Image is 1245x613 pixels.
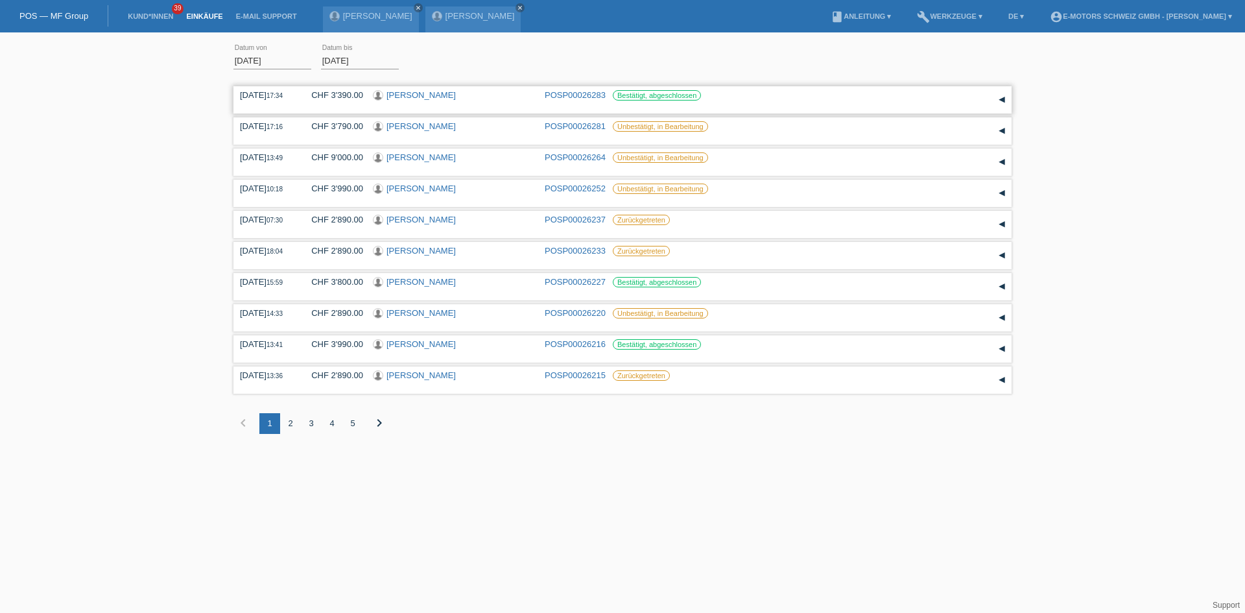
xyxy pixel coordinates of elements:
div: CHF 3'800.00 [302,277,363,287]
span: 15:59 [267,279,283,286]
div: 5 [342,413,363,434]
div: [DATE] [240,339,292,349]
a: Einkäufe [180,12,229,20]
div: [DATE] [240,308,292,318]
i: account_circle [1050,10,1063,23]
a: POS — MF Group [19,11,88,21]
a: account_circleE-Motors Schweiz GmbH - [PERSON_NAME] ▾ [1043,12,1239,20]
div: auf-/zuklappen [992,121,1012,141]
div: [DATE] [240,370,292,380]
a: [PERSON_NAME] [386,370,456,380]
a: POSP00026283 [545,90,606,100]
div: auf-/zuklappen [992,152,1012,172]
i: book [831,10,844,23]
div: auf-/zuklappen [992,246,1012,265]
span: 13:41 [267,341,283,348]
a: [PERSON_NAME] [386,184,456,193]
span: 07:30 [267,217,283,224]
a: POSP00026237 [545,215,606,224]
a: POSP00026233 [545,246,606,256]
div: auf-/zuklappen [992,184,1012,203]
label: Bestätigt, abgeschlossen [613,339,701,350]
div: [DATE] [240,90,292,100]
i: chevron_left [235,415,251,431]
span: 17:16 [267,123,283,130]
a: POSP00026227 [545,277,606,287]
label: Unbestätigt, in Bearbeitung [613,184,708,194]
i: close [415,5,421,11]
label: Zurückgetreten [613,370,670,381]
div: auf-/zuklappen [992,308,1012,328]
span: 13:49 [267,154,283,162]
label: Zurückgetreten [613,215,670,225]
div: CHF 2'890.00 [302,370,363,380]
div: CHF 9'000.00 [302,152,363,162]
a: [PERSON_NAME] [386,215,456,224]
div: CHF 3'390.00 [302,90,363,100]
span: 18:04 [267,248,283,255]
a: [PERSON_NAME] [386,339,456,349]
span: 13:36 [267,372,283,379]
div: CHF 2'890.00 [302,215,363,224]
label: Zurückgetreten [613,246,670,256]
div: [DATE] [240,277,292,287]
a: POSP00026264 [545,152,606,162]
div: 4 [322,413,342,434]
a: E-Mail Support [230,12,303,20]
a: [PERSON_NAME] [386,90,456,100]
div: 1 [259,413,280,434]
a: bookAnleitung ▾ [824,12,897,20]
a: [PERSON_NAME] [386,277,456,287]
span: 10:18 [267,186,283,193]
div: [DATE] [240,246,292,256]
a: close [516,3,525,12]
span: 17:34 [267,92,283,99]
i: close [517,5,523,11]
a: Kund*innen [121,12,180,20]
i: build [917,10,930,23]
div: CHF 3'990.00 [302,184,363,193]
a: [PERSON_NAME] [386,152,456,162]
a: buildWerkzeuge ▾ [910,12,989,20]
div: CHF 3'990.00 [302,339,363,349]
label: Bestätigt, abgeschlossen [613,277,701,287]
a: [PERSON_NAME] [343,11,412,21]
a: DE ▾ [1002,12,1030,20]
a: POSP00026252 [545,184,606,193]
div: [DATE] [240,152,292,162]
div: CHF 2'890.00 [302,308,363,318]
div: [DATE] [240,121,292,131]
a: [PERSON_NAME] [386,246,456,256]
i: chevron_right [372,415,387,431]
label: Unbestätigt, in Bearbeitung [613,121,708,132]
div: auf-/zuklappen [992,90,1012,110]
span: 39 [172,3,184,14]
div: [DATE] [240,215,292,224]
div: auf-/zuklappen [992,215,1012,234]
a: Support [1213,601,1240,610]
a: POSP00026220 [545,308,606,318]
a: POSP00026215 [545,370,606,380]
label: Unbestätigt, in Bearbeitung [613,308,708,319]
div: 2 [280,413,301,434]
div: auf-/zuklappen [992,370,1012,390]
div: 3 [301,413,322,434]
div: CHF 3'790.00 [302,121,363,131]
a: [PERSON_NAME] [445,11,515,21]
span: 14:33 [267,310,283,317]
div: [DATE] [240,184,292,193]
label: Unbestätigt, in Bearbeitung [613,152,708,163]
a: POSP00026281 [545,121,606,131]
div: auf-/zuklappen [992,277,1012,296]
a: [PERSON_NAME] [386,308,456,318]
a: [PERSON_NAME] [386,121,456,131]
a: close [414,3,423,12]
label: Bestätigt, abgeschlossen [613,90,701,101]
a: POSP00026216 [545,339,606,349]
div: CHF 2'890.00 [302,246,363,256]
div: auf-/zuklappen [992,339,1012,359]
